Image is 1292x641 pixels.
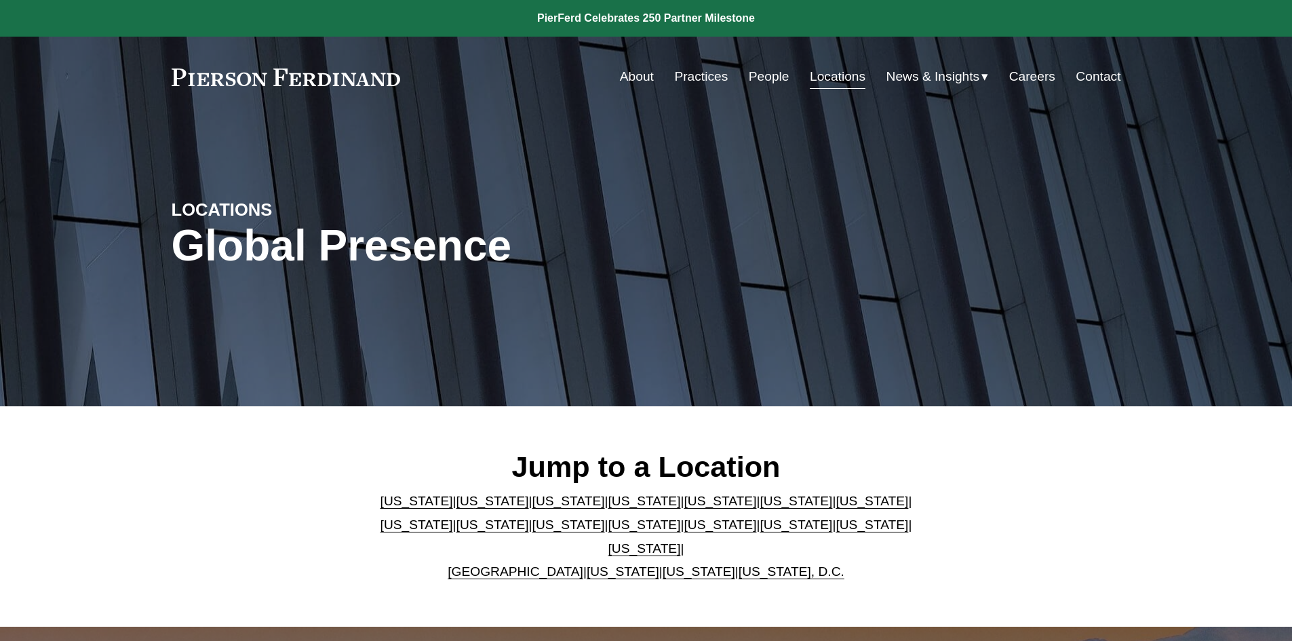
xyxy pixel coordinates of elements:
[886,65,980,89] span: News & Insights
[836,518,908,532] a: [US_STATE]
[886,64,989,90] a: folder dropdown
[674,64,728,90] a: Practices
[608,518,681,532] a: [US_STATE]
[1076,64,1120,90] a: Contact
[532,518,605,532] a: [US_STATE]
[663,564,735,579] a: [US_STATE]
[739,564,844,579] a: [US_STATE], D.C.
[620,64,654,90] a: About
[456,518,529,532] a: [US_STATE]
[587,564,659,579] a: [US_STATE]
[456,494,529,508] a: [US_STATE]
[810,64,865,90] a: Locations
[369,490,923,583] p: | | | | | | | | | | | | | | | | | |
[608,494,681,508] a: [US_STATE]
[684,518,756,532] a: [US_STATE]
[749,64,789,90] a: People
[172,199,409,220] h4: LOCATIONS
[836,494,908,508] a: [US_STATE]
[380,518,453,532] a: [US_STATE]
[172,221,804,271] h1: Global Presence
[1009,64,1055,90] a: Careers
[448,564,583,579] a: [GEOGRAPHIC_DATA]
[760,518,832,532] a: [US_STATE]
[369,449,923,484] h2: Jump to a Location
[532,494,605,508] a: [US_STATE]
[380,494,453,508] a: [US_STATE]
[760,494,832,508] a: [US_STATE]
[608,541,681,556] a: [US_STATE]
[684,494,756,508] a: [US_STATE]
